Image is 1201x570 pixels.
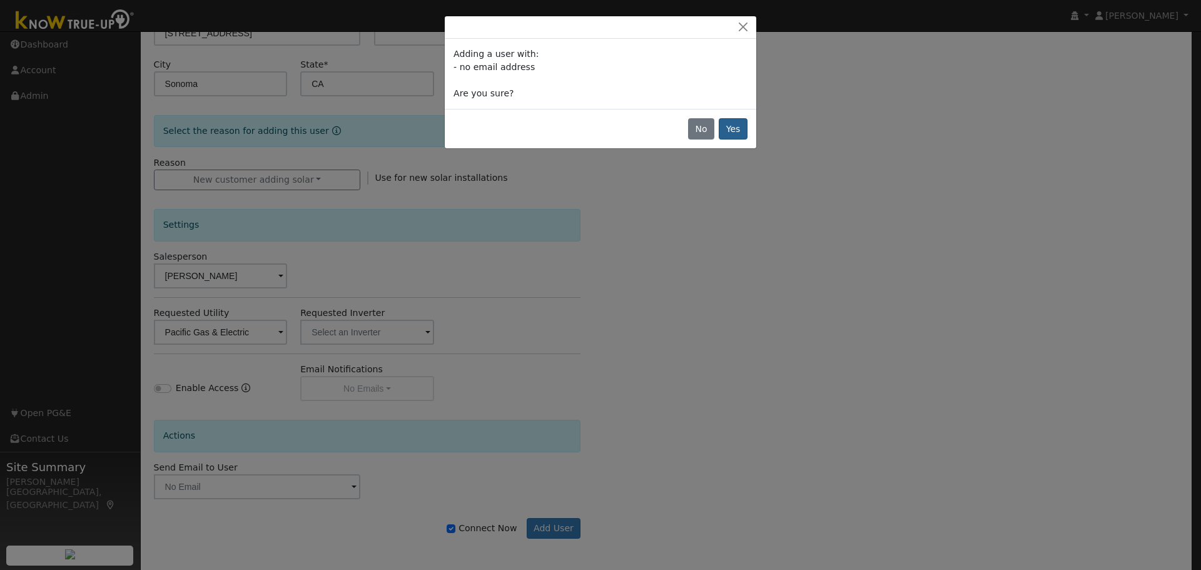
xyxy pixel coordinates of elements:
[719,118,747,140] button: Yes
[688,118,714,140] button: No
[454,88,514,98] span: Are you sure?
[454,49,539,59] span: Adding a user with:
[454,62,535,72] span: - no email address
[734,21,752,34] button: Close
